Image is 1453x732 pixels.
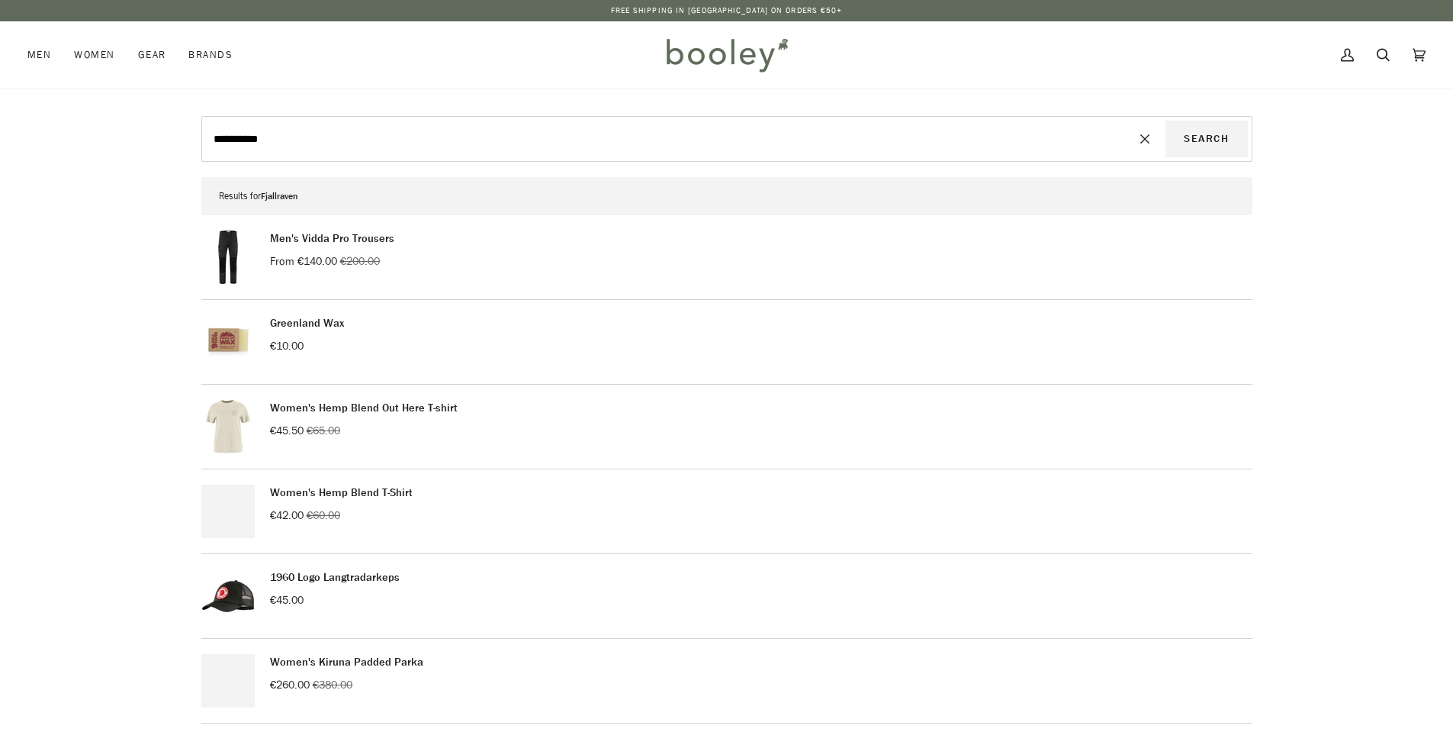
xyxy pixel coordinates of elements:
[270,401,458,415] a: Women's Hemp Blend Out Here T-shirt
[201,485,255,538] a: Fjallraven Women's Hemp Blend T-Shirt Chalk Rose - Booley Galway
[270,339,304,353] span: €10.00
[270,485,413,500] a: Women's Hemp Blend T-Shirt
[201,315,255,369] img: Fjallraven Greenland Wax - Booley Galway
[188,47,233,63] span: Brands
[270,655,423,669] a: Women's Kiruna Padded Parka
[201,231,255,284] img: Fjallraven Men's Vidda Pro Trousers Dark Grey / Black - Booley Galway
[1124,121,1165,157] button: Reset
[270,424,304,438] span: €45.50
[660,33,793,77] img: Booley
[261,190,297,203] span: Fjallraven
[27,47,51,63] span: Men
[313,678,352,692] span: €380.00
[138,47,166,63] span: Gear
[270,508,304,523] span: €42.00
[307,424,340,438] span: €65.00
[27,21,63,89] a: Men
[1165,121,1247,157] button: Search
[74,47,114,63] span: Women
[270,678,310,692] span: €260.00
[206,121,1124,157] input: Search our store
[201,654,255,708] a: Fjallraven Women's Kiruna Padded Parka Acorn - Booley Galway
[270,231,394,246] a: Men's Vidda Pro Trousers
[611,5,843,17] p: Free Shipping in [GEOGRAPHIC_DATA] on Orders €50+
[340,254,380,269] span: €200.00
[201,400,255,453] img: Fjallraven Women's Hemp Blend Out Here T-shirt Chalk White - Booley Galway
[201,569,255,623] img: Fjallraven 1960 Logo Langtradarkeps Black - Booley Galway
[270,593,304,608] span: €45.00
[270,570,400,585] a: 1960 Logo Langtradarkeps
[127,21,178,89] a: Gear
[219,186,1235,207] p: Results for
[270,316,344,331] a: Greenland Wax
[307,508,340,523] span: €60.00
[270,254,337,269] span: From €140.00
[63,21,126,89] a: Women
[177,21,244,89] a: Brands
